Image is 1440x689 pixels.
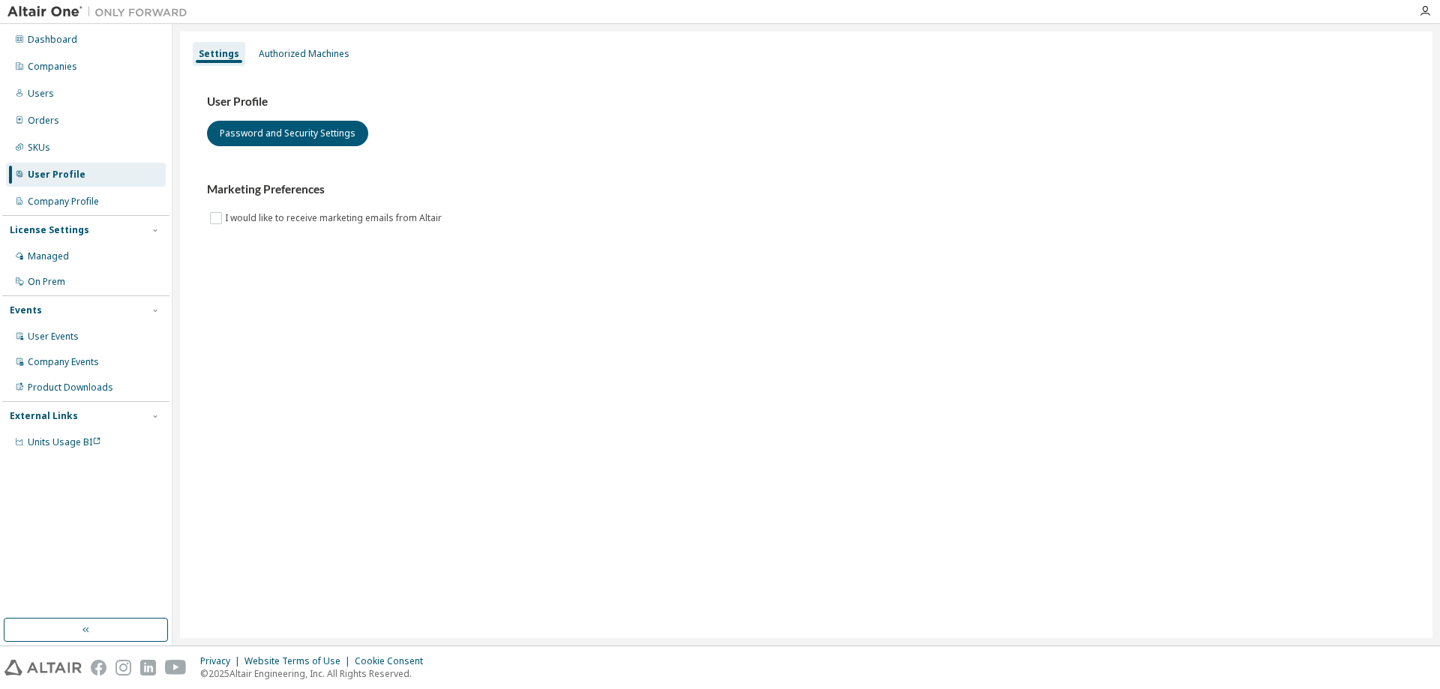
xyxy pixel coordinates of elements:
[10,224,89,236] div: License Settings
[28,169,85,181] div: User Profile
[28,250,69,262] div: Managed
[28,34,77,46] div: Dashboard
[91,660,106,676] img: facebook.svg
[259,48,349,60] div: Authorized Machines
[7,4,195,19] img: Altair One
[28,356,99,368] div: Company Events
[140,660,156,676] img: linkedin.svg
[28,276,65,288] div: On Prem
[4,660,82,676] img: altair_logo.svg
[225,209,445,227] label: I would like to receive marketing emails from Altair
[165,660,187,676] img: youtube.svg
[244,655,355,667] div: Website Terms of Use
[28,331,79,343] div: User Events
[199,48,239,60] div: Settings
[10,410,78,422] div: External Links
[28,196,99,208] div: Company Profile
[207,121,368,146] button: Password and Security Settings
[207,182,1405,197] h3: Marketing Preferences
[10,304,42,316] div: Events
[28,115,59,127] div: Orders
[28,142,50,154] div: SKUs
[207,94,1405,109] h3: User Profile
[28,436,101,448] span: Units Usage BI
[28,382,113,394] div: Product Downloads
[28,88,54,100] div: Users
[200,667,432,680] p: © 2025 Altair Engineering, Inc. All Rights Reserved.
[200,655,244,667] div: Privacy
[355,655,432,667] div: Cookie Consent
[115,660,131,676] img: instagram.svg
[28,61,77,73] div: Companies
